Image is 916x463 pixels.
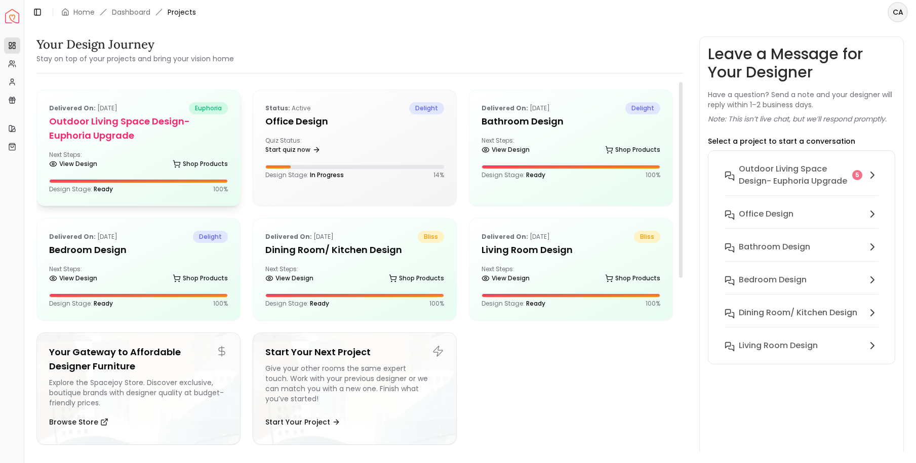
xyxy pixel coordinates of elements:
a: Shop Products [605,271,660,285]
p: [DATE] [49,231,117,243]
p: [DATE] [265,231,334,243]
a: Shop Products [173,271,228,285]
b: Delivered on: [482,104,528,112]
p: Design Stage: [265,300,329,308]
div: Next Steps: [49,265,228,285]
a: View Design [482,143,530,157]
h3: Your Design Journey [36,36,234,53]
div: Next Steps: [49,151,228,171]
p: Select a project to start a conversation [708,136,855,146]
a: View Design [49,271,97,285]
span: Ready [526,299,545,308]
a: Dashboard [112,7,150,17]
a: Shop Products [173,157,228,171]
button: Living Room Design [716,335,887,356]
span: Ready [94,185,113,193]
h5: Office Design [265,114,444,129]
span: Ready [526,171,545,179]
span: Projects [168,7,196,17]
div: Give your other rooms the same expert touch. Work with your previous designer or we can match you... [265,363,444,408]
div: Next Steps: [265,265,444,285]
span: euphoria [189,102,228,114]
button: Outdoor Living Space Design- Euphoria upgrade5 [716,159,887,204]
a: Shop Products [605,143,660,157]
h5: Dining Room/ Kitchen Design [265,243,444,257]
b: Delivered on: [265,232,312,241]
p: Design Stage: [482,171,545,179]
button: Bathroom Design [716,237,887,270]
p: Design Stage: [265,171,344,179]
div: 5 [852,170,862,180]
div: Quiz Status: [265,137,350,157]
p: 14 % [433,171,444,179]
a: Shop Products [389,271,444,285]
img: Spacejoy Logo [5,9,19,23]
h5: Bathroom Design [482,114,660,129]
span: bliss [418,231,444,243]
button: Bedroom Design [716,270,887,303]
p: 100 % [646,171,660,179]
h6: Office Design [739,208,793,220]
div: Explore the Spacejoy Store. Discover exclusive, boutique brands with designer quality at budget-f... [49,377,228,408]
h6: Outdoor Living Space Design- Euphoria upgrade [739,163,848,187]
p: [DATE] [49,102,117,114]
b: Status: [265,104,290,112]
a: View Design [265,271,313,285]
a: Start quiz now [265,143,321,157]
p: 100 % [213,300,228,308]
h6: Dining Room/ Kitchen Design [739,307,857,319]
p: [DATE] [482,231,550,243]
button: CA [888,2,908,22]
h6: Bathroom Design [739,241,810,253]
span: Ready [310,299,329,308]
span: In Progress [310,171,344,179]
button: Dining Room/ Kitchen Design [716,303,887,335]
a: View Design [482,271,530,285]
p: [DATE] [482,102,550,114]
span: delight [193,231,228,243]
a: Your Gateway to Affordable Designer FurnitureExplore the Spacejoy Store. Discover exclusive, bout... [36,332,241,445]
button: Start Your Project [265,412,340,432]
h5: Start Your Next Project [265,345,444,359]
span: delight [625,102,660,114]
h5: Your Gateway to Affordable Designer Furniture [49,345,228,373]
p: 100 % [429,300,444,308]
button: Browse Store [49,412,108,432]
a: Start Your Next ProjectGive your other rooms the same expert touch. Work with your previous desig... [253,332,457,445]
a: Spacejoy [5,9,19,23]
b: Delivered on: [49,232,96,241]
a: View Design [49,157,97,171]
h5: Outdoor Living Space Design- Euphoria upgrade [49,114,228,143]
p: 100 % [646,300,660,308]
div: Next Steps: [482,265,660,285]
b: Delivered on: [482,232,528,241]
h6: Living Room Design [739,340,818,352]
p: Have a question? Send a note and your designer will reply within 1–2 business days. [708,90,895,110]
p: Note: This isn’t live chat, but we’ll respond promptly. [708,114,887,124]
p: 100 % [213,185,228,193]
h5: Bedroom Design [49,243,228,257]
p: Design Stage: [49,185,113,193]
span: delight [409,102,444,114]
p: Design Stage: [49,300,113,308]
h6: Bedroom Design [739,274,807,286]
h3: Leave a Message for Your Designer [708,45,895,81]
nav: breadcrumb [61,7,196,17]
div: Next Steps: [482,137,660,157]
b: Delivered on: [49,104,96,112]
button: Office Design [716,204,887,237]
a: Home [73,7,95,17]
span: bliss [634,231,660,243]
p: Design Stage: [482,300,545,308]
small: Stay on top of your projects and bring your vision home [36,54,234,64]
p: active [265,102,310,114]
span: Ready [94,299,113,308]
h5: Living Room Design [482,243,660,257]
span: CA [889,3,907,21]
